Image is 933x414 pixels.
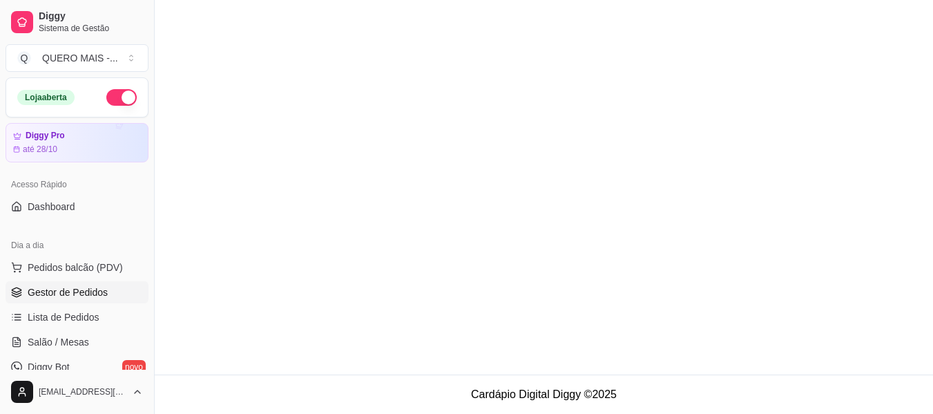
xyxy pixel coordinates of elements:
button: [EMAIL_ADDRESS][DOMAIN_NAME] [6,375,148,408]
span: Dashboard [28,200,75,214]
span: Diggy [39,10,143,23]
a: Salão / Mesas [6,331,148,353]
button: Select a team [6,44,148,72]
button: Alterar Status [106,89,137,106]
article: até 28/10 [23,144,57,155]
div: Dia a dia [6,234,148,256]
div: QUERO MAIS - ... [42,51,118,65]
a: Diggy Botnovo [6,356,148,378]
div: Loja aberta [17,90,75,105]
span: Salão / Mesas [28,335,89,349]
footer: Cardápio Digital Diggy © 2025 [155,375,933,414]
a: Dashboard [6,196,148,218]
article: Diggy Pro [26,131,65,141]
a: Diggy Proaté 28/10 [6,123,148,162]
span: Pedidos balcão (PDV) [28,261,123,274]
a: Lista de Pedidos [6,306,148,328]
span: Gestor de Pedidos [28,285,108,299]
span: [EMAIL_ADDRESS][DOMAIN_NAME] [39,386,126,397]
span: Lista de Pedidos [28,310,99,324]
span: Diggy Bot [28,360,70,374]
span: Sistema de Gestão [39,23,143,34]
a: DiggySistema de Gestão [6,6,148,39]
div: Acesso Rápido [6,173,148,196]
span: Q [17,51,31,65]
button: Pedidos balcão (PDV) [6,256,148,279]
a: Gestor de Pedidos [6,281,148,303]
